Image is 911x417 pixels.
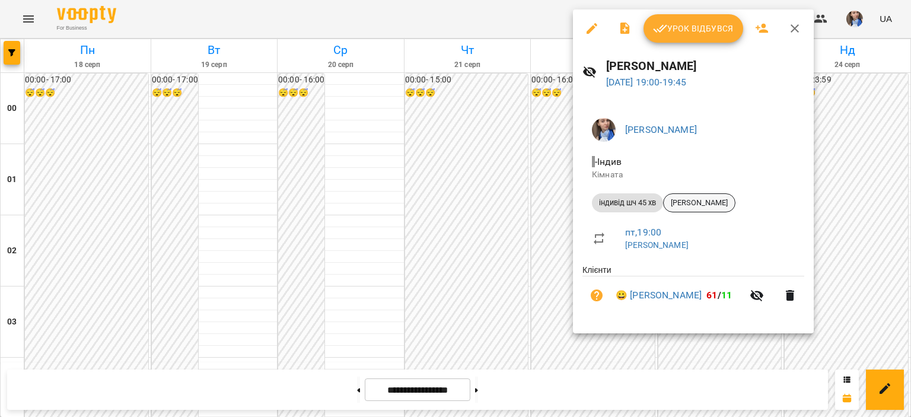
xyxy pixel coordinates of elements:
[644,14,743,43] button: Урок відбувся
[706,289,717,301] span: 61
[625,227,661,238] a: пт , 19:00
[592,118,616,142] img: 727e98639bf378bfedd43b4b44319584.jpeg
[592,156,624,167] span: - Індив
[592,169,795,181] p: Кімната
[625,240,689,250] a: [PERSON_NAME]
[592,198,663,208] span: індивід шч 45 хв
[706,289,732,301] b: /
[616,288,702,303] a: 😀 [PERSON_NAME]
[606,77,687,88] a: [DATE] 19:00-19:45
[663,193,735,212] div: [PERSON_NAME]
[653,21,734,36] span: Урок відбувся
[664,198,735,208] span: [PERSON_NAME]
[582,281,611,310] button: Візит ще не сплачено. Додати оплату?
[625,124,697,135] a: [PERSON_NAME]
[721,289,732,301] span: 11
[606,57,804,75] h6: [PERSON_NAME]
[582,264,804,319] ul: Клієнти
